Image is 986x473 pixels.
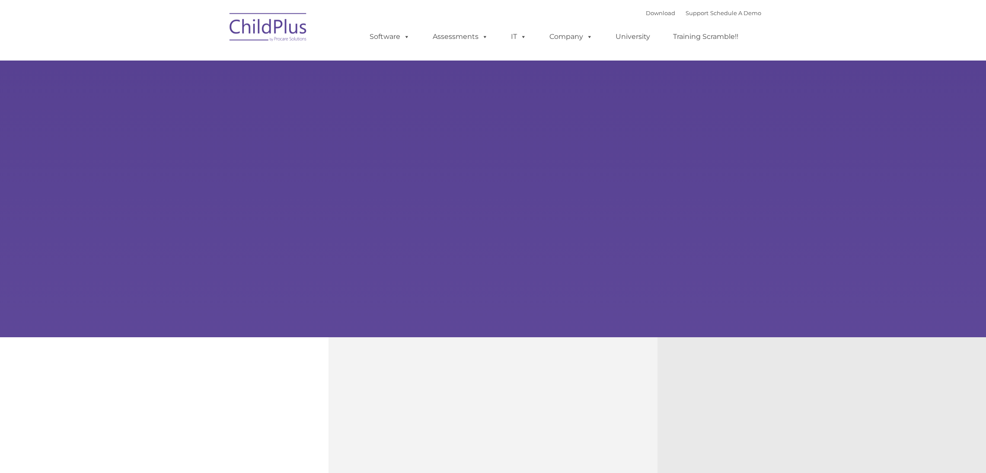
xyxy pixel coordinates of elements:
a: Company [541,28,601,45]
a: University [607,28,659,45]
a: Assessments [424,28,497,45]
font: | [646,10,761,16]
a: IT [502,28,535,45]
img: ChildPlus by Procare Solutions [225,7,312,50]
a: Training Scramble!! [664,28,747,45]
a: Support [686,10,708,16]
a: Software [361,28,418,45]
a: Schedule A Demo [710,10,761,16]
a: Download [646,10,675,16]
